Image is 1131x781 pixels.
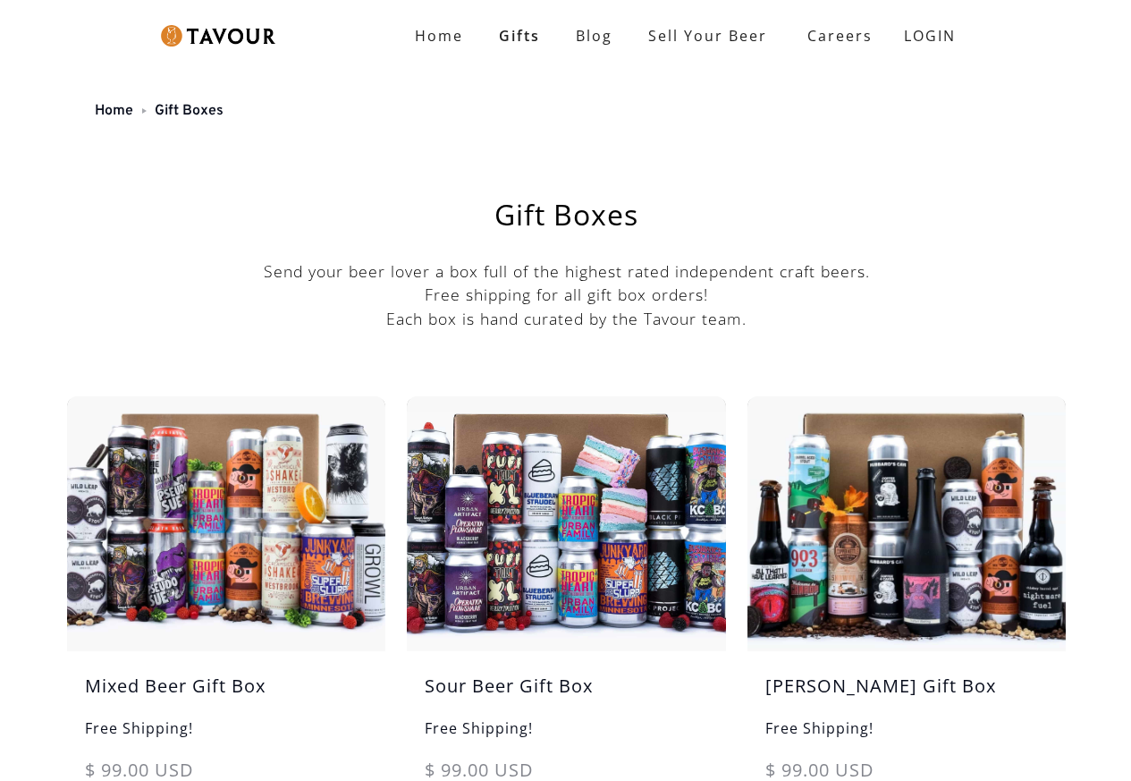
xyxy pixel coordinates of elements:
[397,18,481,54] a: Home
[67,673,385,717] h5: Mixed Beer Gift Box
[807,18,873,54] strong: Careers
[112,200,1021,229] h1: Gift Boxes
[558,18,630,54] a: Blog
[155,102,224,120] a: Gift Boxes
[67,717,385,757] h6: Free Shipping!
[747,673,1066,717] h5: [PERSON_NAME] Gift Box
[747,717,1066,757] h6: Free Shipping!
[415,26,463,46] strong: Home
[785,11,886,61] a: Careers
[886,18,974,54] a: LOGIN
[407,717,725,757] h6: Free Shipping!
[67,259,1066,330] p: Send your beer lover a box full of the highest rated independent craft beers. Free shipping for a...
[95,102,133,120] a: Home
[407,673,725,717] h5: Sour Beer Gift Box
[630,18,785,54] a: Sell Your Beer
[481,18,558,54] a: Gifts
